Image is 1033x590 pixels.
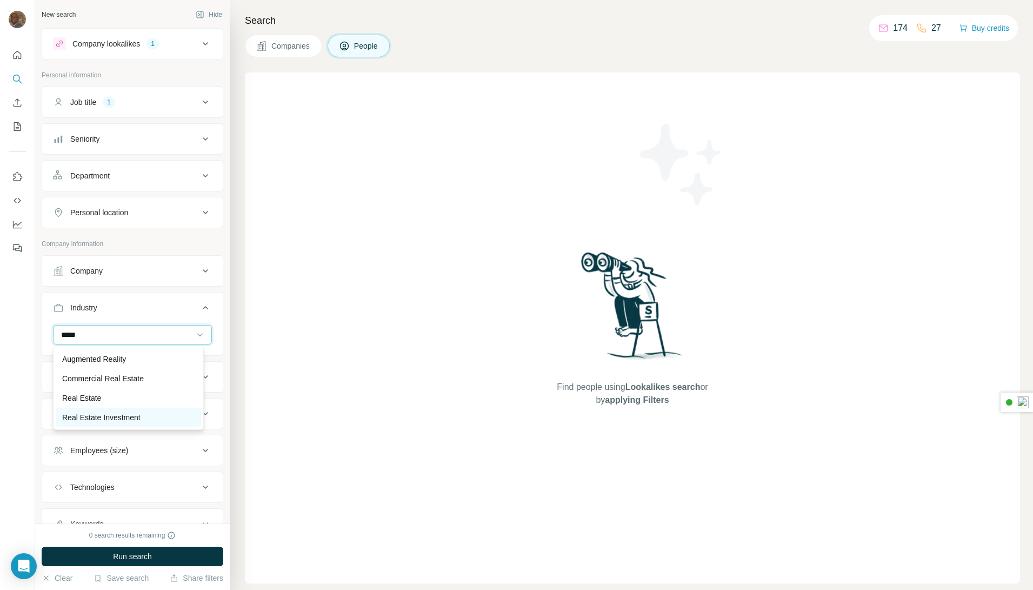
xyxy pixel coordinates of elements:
span: Lookalikes search [625,382,701,392]
span: People [354,41,379,51]
span: applying Filters [605,395,669,405]
button: Job title1 [42,89,223,115]
button: My lists [9,117,26,136]
button: Feedback [9,238,26,258]
button: Keywords [42,511,223,537]
p: 174 [893,22,908,35]
span: Companies [271,41,311,51]
div: 1 [103,97,115,107]
img: Surfe Illustration - Woman searching with binoculars [576,249,689,370]
div: Department [70,170,110,181]
button: Industry [42,295,223,325]
div: 1 [146,39,159,49]
div: Company lookalikes [72,38,140,49]
div: 0 search results remaining [89,531,176,540]
button: Personal location [42,200,223,226]
button: Department [42,163,223,189]
p: Commercial Real Estate [62,373,144,384]
button: Technologies [42,474,223,500]
button: Employees (size) [42,437,223,463]
p: Real Estate Investment [62,412,141,423]
button: Enrich CSV [9,93,26,112]
img: Surfe Illustration - Stars [632,116,730,213]
button: HQ location [42,364,223,390]
div: Job title [70,97,96,108]
div: Industry [70,302,97,313]
div: Keywords [70,519,103,529]
button: Seniority [42,126,223,152]
img: Avatar [9,11,26,28]
p: Company information [42,239,223,249]
p: Personal information [42,70,223,80]
p: Real Estate [62,393,101,403]
button: Buy credits [959,21,1009,36]
p: Augmented Reality [62,354,126,364]
div: Open Intercom Messenger [11,553,37,579]
button: Quick start [9,45,26,65]
button: Run search [42,547,223,566]
h4: Search [245,13,1020,28]
div: Technologies [70,482,115,493]
button: Hide [188,6,230,23]
button: Company [42,258,223,284]
button: Share filters [170,573,223,584]
span: Find people using or by [546,381,719,407]
p: 27 [931,22,941,35]
button: Annual revenue ($) [42,401,223,427]
button: Company lookalikes1 [42,31,223,57]
button: Dashboard [9,215,26,234]
div: Company [70,266,103,276]
div: Seniority [70,134,99,144]
div: Employees (size) [70,445,128,456]
div: New search [42,10,76,19]
button: Search [9,69,26,89]
button: Use Surfe API [9,191,26,210]
button: Use Surfe on LinkedIn [9,167,26,187]
button: Save search [94,573,149,584]
div: Personal location [70,207,128,218]
span: Run search [113,551,152,562]
button: Clear [42,573,72,584]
